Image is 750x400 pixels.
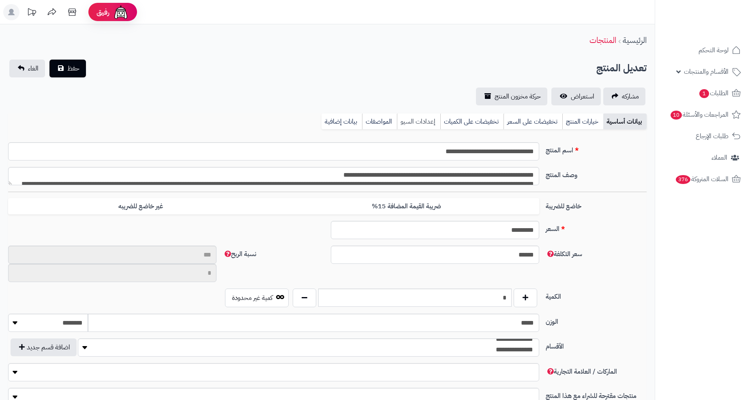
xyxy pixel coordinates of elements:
a: بيانات إضافية [321,113,362,130]
span: السلات المتروكة [675,173,729,185]
a: تحديثات المنصة [21,4,42,22]
span: طلبات الإرجاع [696,130,729,142]
a: المواصفات [362,113,397,130]
label: غير خاضع للضريبه [8,198,274,215]
a: السلات المتروكة376 [660,169,745,189]
a: بيانات أساسية [603,113,647,130]
label: الأقسام [542,338,650,351]
label: الكمية [542,289,650,302]
span: 10 [671,111,682,120]
span: حفظ [67,64,79,73]
span: الأقسام والمنتجات [684,66,729,77]
a: حركة مخزون المنتج [476,88,547,105]
a: طلبات الإرجاع [660,126,745,146]
span: استعراض [571,92,594,101]
h2: تعديل المنتج [596,60,647,77]
span: الغاء [28,64,39,73]
span: 376 [676,175,690,184]
span: (اكتب بداية حرف أي كلمة لتظهر القائمة المنسدلة للاستكمال التلقائي) [546,367,617,376]
span: لن يظهر للعميل النهائي ويستخدم في تقارير الأرباح [546,249,582,259]
a: إعدادات السيو [397,113,440,130]
label: السعر [542,221,650,234]
label: الوزن [542,314,650,327]
a: العملاء [660,148,745,167]
span: الطلبات [699,88,729,99]
a: الغاء [9,60,45,77]
label: خاضع للضريبة [542,198,650,211]
a: المراجعات والأسئلة10 [660,105,745,124]
span: المراجعات والأسئلة [670,109,729,120]
a: مشاركه [603,88,645,105]
a: الرئيسية [623,34,647,46]
img: ai-face.png [113,4,129,20]
span: 1 [699,89,709,98]
span: لوحة التحكم [699,45,729,56]
label: ضريبة القيمة المضافة 15% [274,198,539,215]
a: تخفيضات على الكميات [440,113,504,130]
button: اضافة قسم جديد [11,338,77,356]
a: استعراض [551,88,601,105]
label: اسم المنتج [542,142,650,155]
span: رفيق [96,7,109,17]
span: حركة مخزون المنتج [495,92,541,101]
span: لن يظهر للعميل النهائي ويستخدم في تقارير الأرباح [223,249,256,259]
a: لوحة التحكم [660,41,745,60]
a: خيارات المنتج [562,113,603,130]
span: العملاء [711,152,727,163]
a: الطلبات1 [660,83,745,103]
button: حفظ [49,60,86,77]
a: تخفيضات على السعر [504,113,562,130]
label: وصف المنتج [542,167,650,180]
span: مشاركه [622,92,639,101]
a: المنتجات [589,34,616,46]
